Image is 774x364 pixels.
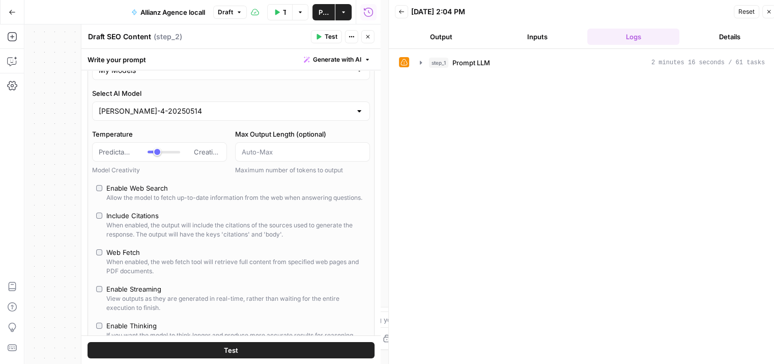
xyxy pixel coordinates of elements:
input: My Models [99,65,351,75]
span: Creative [194,147,220,157]
span: Test [325,32,337,41]
div: When enabled, the output will include the citations of the sources used to generate the response.... [106,221,366,239]
input: Enable Web SearchAllow the model to fetch up-to-date information from the web when answering ques... [96,185,102,191]
input: Include CitationsWhen enabled, the output will include the citations of the sources used to gener... [96,213,102,219]
div: Enable Web Search [106,183,168,193]
div: Model Creativity [92,166,227,175]
button: Test [88,342,375,358]
button: 2 minutes 16 seconds / 61 tasks [414,55,771,71]
div: Write your prompt [81,49,381,70]
div: Allow the model to fetch up-to-date information from the web when answering questions. [106,193,362,202]
input: claude-sonnet-4-20250514 [99,106,351,116]
input: Web FetchWhen enabled, the web fetch tool will retrieve full content from specified web pages and... [96,249,102,255]
button: Logs [587,29,679,45]
span: 2 minutes 16 seconds / 61 tasks [651,58,765,67]
button: Test [311,30,342,43]
label: Temperature [92,129,227,139]
span: ( step_2 ) [154,32,182,42]
div: Maximum number of tokens to output [235,166,370,175]
div: If you want the model to think longer and produce more accurate results for reasoning tasks [106,331,366,349]
button: Draft [213,6,247,19]
button: Reset [734,5,759,18]
button: Allianz Agence locall [125,4,211,20]
div: Enable Thinking [106,321,157,331]
button: Inputs [491,29,583,45]
span: Predictable [99,147,134,157]
label: Select AI Model [92,88,370,98]
div: Enable Streaming [106,284,161,294]
button: Publish [312,4,335,20]
div: Web Fetch [106,247,140,257]
label: Max Output Length (optional) [235,129,370,139]
span: Draft [218,8,233,17]
span: Test [224,345,238,355]
input: Enable ThinkingIf you want the model to think longer and produce more accurate results for reason... [96,323,102,329]
input: Enable StreamingView outputs as they are generated in real-time, rather than waiting for the enti... [96,286,102,292]
div: View outputs as they are generated in real-time, rather than waiting for the entire execution to ... [106,294,366,313]
button: Test Data [267,4,292,20]
input: Auto-Max [242,147,363,157]
button: Output [395,29,487,45]
span: Allianz Agence locall [140,7,205,17]
span: step_1 [429,58,448,68]
div: Include Citations [106,211,159,221]
span: Reset [738,7,755,16]
span: Prompt LLM [452,58,490,68]
span: Generate with AI [313,55,361,64]
textarea: Draft SEO Content [88,32,151,42]
div: When enabled, the web fetch tool will retrieve full content from specified web pages and PDF docu... [106,257,366,276]
span: Publish [319,7,329,17]
span: Test Data [283,7,286,17]
button: Generate with AI [300,53,375,66]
